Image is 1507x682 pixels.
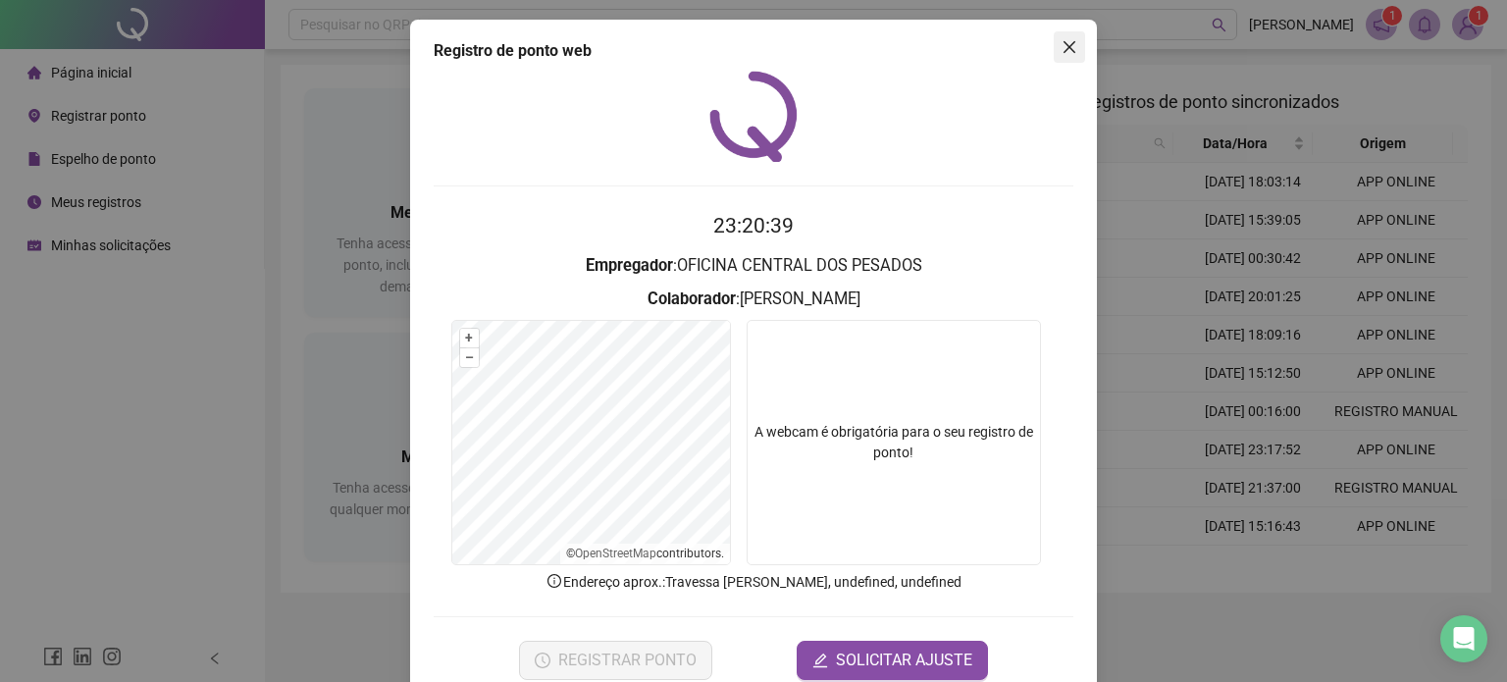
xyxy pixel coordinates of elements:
[713,214,794,237] time: 23:20:39
[747,320,1041,565] div: A webcam é obrigatória para o seu registro de ponto!
[434,571,1073,593] p: Endereço aprox. : Travessa [PERSON_NAME], undefined, undefined
[546,572,563,590] span: info-circle
[519,641,712,680] button: REGISTRAR PONTO
[1054,31,1085,63] button: Close
[434,39,1073,63] div: Registro de ponto web
[709,71,798,162] img: QRPoint
[434,253,1073,279] h3: : OFICINA CENTRAL DOS PESADOS
[1440,615,1487,662] div: Open Intercom Messenger
[586,256,673,275] strong: Empregador
[797,641,988,680] button: editSOLICITAR AJUSTE
[836,649,972,672] span: SOLICITAR AJUSTE
[648,289,736,308] strong: Colaborador
[1062,39,1077,55] span: close
[434,287,1073,312] h3: : [PERSON_NAME]
[460,348,479,367] button: –
[575,547,656,560] a: OpenStreetMap
[812,653,828,668] span: edit
[460,329,479,347] button: +
[566,547,724,560] li: © contributors.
